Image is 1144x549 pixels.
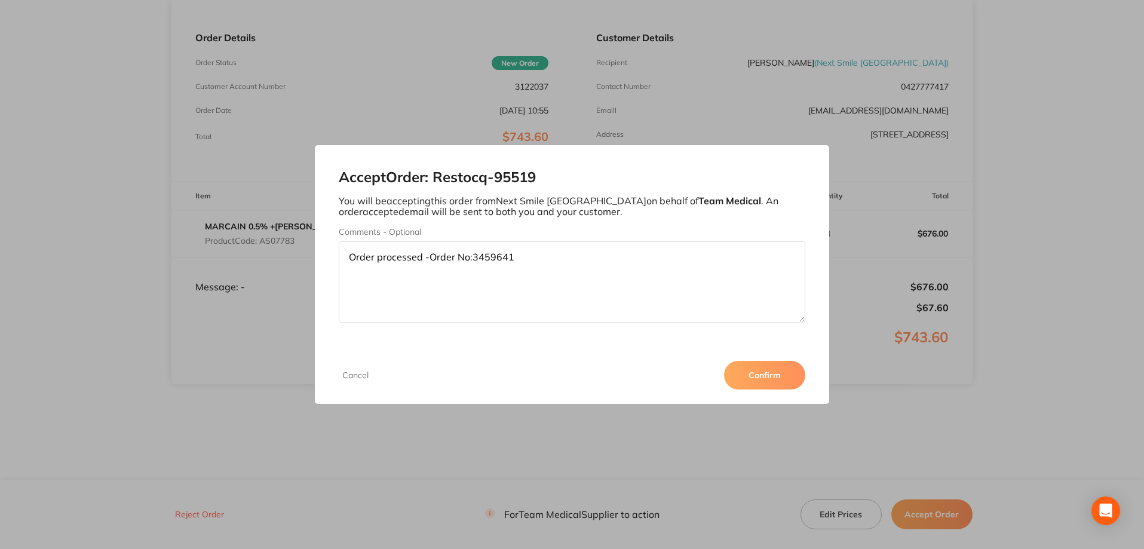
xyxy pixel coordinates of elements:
[339,370,372,381] button: Cancel
[724,361,805,389] button: Confirm
[339,169,806,186] h2: Accept Order: Restocq- 95519
[339,241,806,323] textarea: Order processed -Order No:3459641
[339,227,806,237] label: Comments - Optional
[1091,496,1120,525] div: Open Intercom Messenger
[698,195,761,207] b: Team Medical
[339,195,806,217] p: You will be accepting this order from Next Smile [GEOGRAPHIC_DATA] on behalf of . An order accept...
